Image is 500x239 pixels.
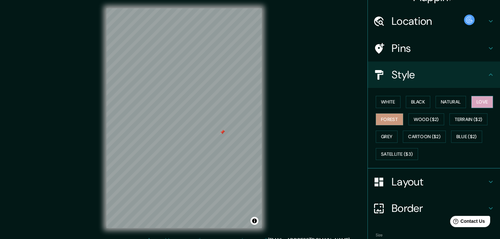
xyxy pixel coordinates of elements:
button: White [376,96,401,108]
div: Pins [368,35,500,61]
iframe: Help widget launcher [441,213,493,232]
button: Blue ($2) [451,131,482,143]
button: Grey [376,131,398,143]
div: Layout [368,169,500,195]
div: Border [368,195,500,221]
h4: Pins [392,42,487,55]
button: Satellite ($3) [376,148,418,160]
button: Forest [376,113,403,126]
div: Style [368,61,500,88]
h4: Location [392,15,487,28]
button: Cartoon ($2) [403,131,446,143]
h4: Border [392,202,487,215]
canvas: Map [106,8,262,228]
button: Toggle attribution [250,217,258,225]
h4: Layout [392,175,487,188]
button: Love [471,96,493,108]
div: Location [368,8,500,34]
h4: Style [392,68,487,81]
button: Terrain ($2) [449,113,488,126]
button: Black [406,96,431,108]
button: Natural [436,96,466,108]
label: Size [376,232,383,238]
button: Wood ($2) [408,113,444,126]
